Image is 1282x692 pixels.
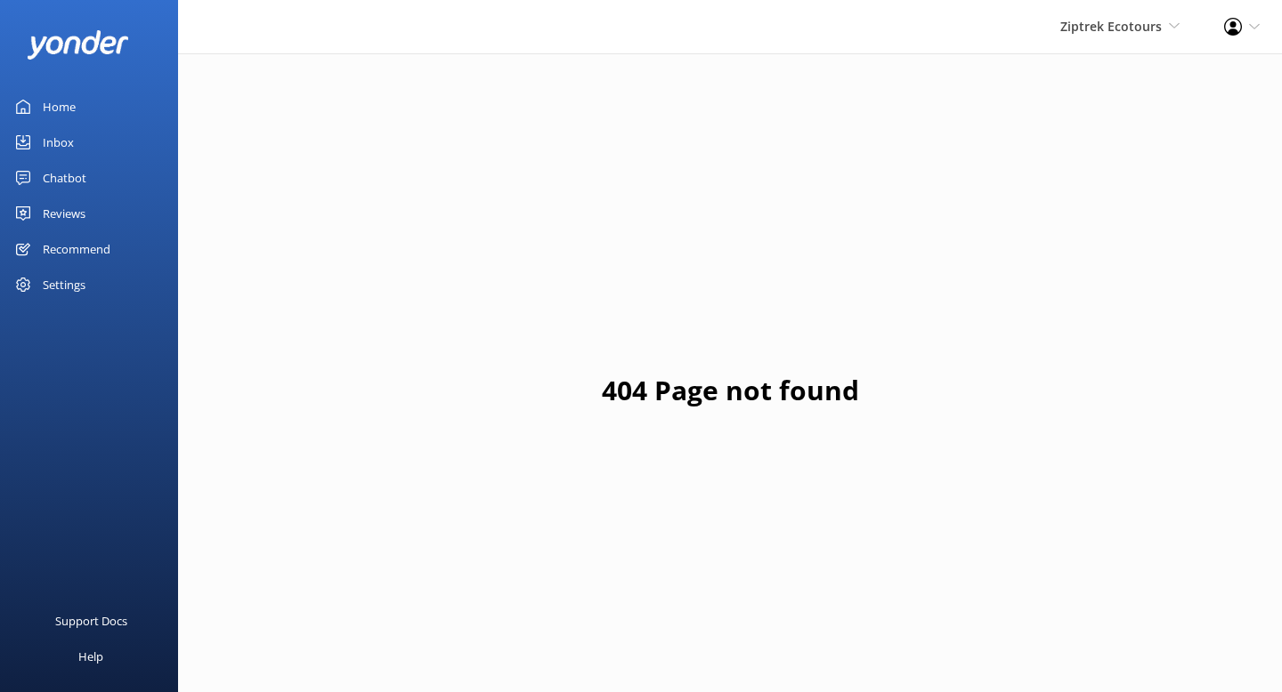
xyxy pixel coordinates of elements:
div: Settings [43,267,85,302]
div: Chatbot [43,160,86,196]
div: Support Docs [55,603,127,639]
div: Home [43,89,76,125]
img: yonder-white-logo.png [27,30,129,60]
h1: 404 Page not found [602,369,859,412]
div: Inbox [43,125,74,160]
span: Ziptrek Ecotours [1060,18,1162,35]
div: Reviews [43,196,85,231]
div: Recommend [43,231,110,267]
div: Help [78,639,103,674]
